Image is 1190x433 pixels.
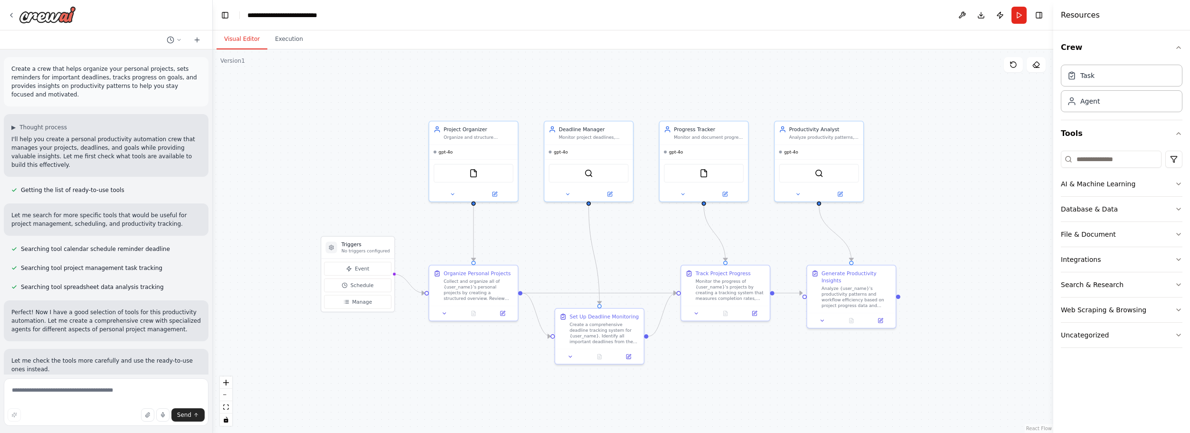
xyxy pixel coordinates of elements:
button: Open in side panel [589,190,630,198]
h3: Triggers [341,241,390,248]
nav: breadcrumb [247,10,340,20]
button: Visual Editor [217,29,267,49]
span: Schedule [350,282,374,289]
div: TriggersNo triggers configuredEventScheduleManage [321,236,395,312]
div: Productivity Analyst [789,126,859,133]
button: No output available [836,316,867,325]
button: Open in side panel [742,309,767,318]
button: Open in side panel [616,352,641,361]
div: Deadline Manager [559,126,629,133]
div: Monitor and document progress on personal goals and projects, identify bottlenecks or delays, cel... [674,135,744,140]
span: Searching tool project management task tracking [21,264,162,272]
button: Search & Research [1061,272,1182,297]
div: Version 1 [220,57,245,65]
button: zoom in [220,376,232,389]
div: Create a comprehensive deadline tracking system for {user_name}. Identify all important deadlines... [569,322,639,345]
div: React Flow controls [220,376,232,426]
h4: Resources [1061,10,1100,21]
div: Generate Productivity InsightsAnalyze {user_name}'s productivity patterns and workflow efficiency... [806,265,896,328]
div: Agent [1080,96,1100,106]
button: Upload files [141,408,154,422]
div: Organize Personal Projects [444,270,510,277]
button: Tools [1061,120,1182,147]
button: Manage [324,295,392,309]
g: Edge from triggers to 2625cdde-46ae-486b-932d-930747ec1c17 [394,270,425,297]
div: Set Up Deadline Monitoring [569,313,639,320]
div: Track Project Progress [696,270,751,277]
img: FileReadTool [699,169,708,177]
button: Crew [1061,34,1182,61]
div: Web Scraping & Browsing [1061,305,1146,315]
div: Project OrganizerOrganize and structure personal projects by collecting project details, categori... [428,121,518,202]
button: No output available [584,352,614,361]
button: Open in side panel [490,309,515,318]
button: Execution [267,29,311,49]
a: React Flow attribution [1026,426,1052,431]
button: ▶Thought process [11,124,67,131]
span: Thought process [19,124,67,131]
div: Database & Data [1061,204,1118,214]
g: Edge from 924e36d9-859a-462e-9b5a-88b05b784eef to cf476c9d-00a3-4b07-823d-1806c5b7f9be [648,289,676,340]
g: Edge from cf476c9d-00a3-4b07-823d-1806c5b7f9be to 25243f62-a7e3-4f6c-855a-116d6dd89091 [774,289,803,297]
g: Edge from 2339ee58-2d68-4b24-8e4f-68175c713abb to 25243f62-a7e3-4f6c-855a-116d6dd89091 [815,206,855,261]
button: Open in side panel [705,190,746,198]
p: Let me search for more specific tools that would be useful for project management, scheduling, an... [11,211,201,228]
img: Logo [19,6,76,23]
button: Hide right sidebar [1032,9,1046,22]
div: Monitor the progress of {user_name}'s projects by creating a tracking system that measures comple... [696,279,765,302]
p: Create a crew that helps organize your personal projects, sets reminders for important deadlines,... [11,65,201,99]
g: Edge from 7b811bbf-0e62-4337-aab4-6f57c99817eb to cf476c9d-00a3-4b07-823d-1806c5b7f9be [700,206,729,261]
button: Click to speak your automation idea [156,408,170,422]
button: No output available [710,309,741,318]
button: Improve this prompt [8,408,21,422]
div: Crew [1061,61,1182,120]
div: Collect and organize all of {user_name}'s personal projects by creating a structured overview. Re... [444,279,513,302]
p: I'll help you create a personal productivity automation crew that manages your projects, deadline... [11,135,201,169]
div: Progress TrackerMonitor and document progress on personal goals and projects, identify bottleneck... [659,121,748,202]
div: Set Up Deadline MonitoringCreate a comprehensive deadline tracking system for {user_name}. Identi... [555,308,644,365]
div: Project Organizer [444,126,513,133]
span: Manage [352,298,372,306]
button: Open in side panel [474,190,515,198]
button: toggle interactivity [220,414,232,426]
button: Uncategorized [1061,323,1182,347]
button: Integrations [1061,247,1182,272]
span: gpt-4o [784,149,798,155]
button: Open in side panel [868,316,893,325]
div: Integrations [1061,255,1101,264]
span: Event [355,265,369,272]
button: File & Document [1061,222,1182,247]
div: Search & Research [1061,280,1124,289]
p: Perfect! Now I have a good selection of tools for this productivity automation. Let me create a c... [11,308,201,334]
g: Edge from 3c3b92e6-4063-46bf-9b1e-a3bf7ce5f63e to 2625cdde-46ae-486b-932d-930747ec1c17 [470,206,477,261]
div: Deadline ManagerMonitor project deadlines, create calendar reminders, track upcoming milestones, ... [544,121,633,202]
button: Open in side panel [820,190,860,198]
g: Edge from 2625cdde-46ae-486b-932d-930747ec1c17 to cf476c9d-00a3-4b07-823d-1806c5b7f9be [522,289,676,297]
button: AI & Machine Learning [1061,172,1182,196]
span: Searching tool spreadsheet data analysis tracking [21,283,164,291]
button: Send [171,408,205,422]
div: Uncategorized [1061,330,1109,340]
div: Track Project ProgressMonitor the progress of {user_name}'s projects by creating a tracking syste... [680,265,770,321]
span: Send [177,411,191,419]
p: Let me check the tools more carefully and use the ready-to-use ones instead. [11,356,201,374]
div: Analyze productivity patterns, identify peak performance times, suggest workflow optimizations, a... [789,135,859,140]
div: Monitor project deadlines, create calendar reminders, track upcoming milestones, and ensure {user... [559,135,629,140]
div: Tools [1061,147,1182,356]
button: Start a new chat [189,34,205,46]
img: SerperDevTool [815,169,823,177]
div: Analyze {user_name}'s productivity patterns and workflow efficiency based on project progress dat... [822,286,891,309]
button: Switch to previous chat [163,34,186,46]
div: Task [1080,71,1095,80]
button: Hide left sidebar [218,9,232,22]
div: Progress Tracker [674,126,744,133]
span: gpt-4o [669,149,683,155]
img: FileReadTool [469,169,478,177]
button: zoom out [220,389,232,401]
button: fit view [220,401,232,414]
span: gpt-4o [439,149,453,155]
div: Organize Personal ProjectsCollect and organize all of {user_name}'s personal projects by creating... [428,265,518,321]
button: Event [324,262,392,276]
button: Database & Data [1061,197,1182,221]
button: Web Scraping & Browsing [1061,298,1182,322]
